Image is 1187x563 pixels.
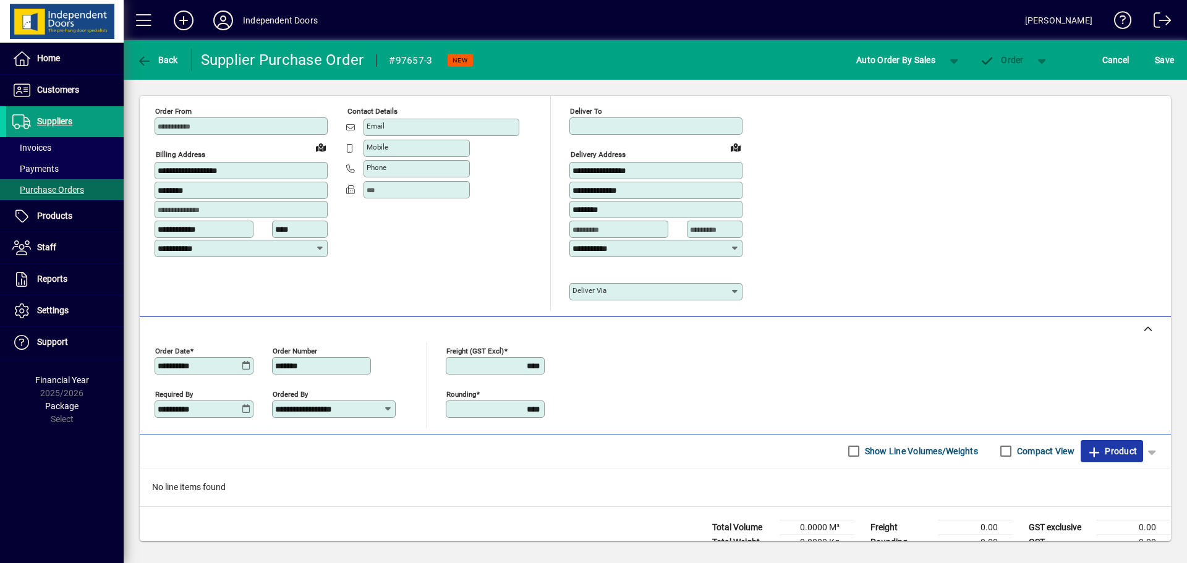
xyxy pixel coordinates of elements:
span: S [1155,55,1160,65]
mat-label: Deliver via [572,286,606,295]
a: Customers [6,75,124,106]
td: Total Weight [706,535,780,549]
a: Invoices [6,137,124,158]
span: Back [137,55,178,65]
span: ave [1155,50,1174,70]
mat-label: Phone [367,163,386,172]
div: Supplier Purchase Order [201,50,364,70]
a: Support [6,327,124,358]
td: 0.0000 Kg [780,535,854,549]
button: Add [164,9,203,32]
a: Payments [6,158,124,179]
button: Profile [203,9,243,32]
mat-label: Deliver To [570,107,602,116]
mat-label: Order number [273,346,317,355]
span: Payments [12,164,59,174]
a: Settings [6,295,124,326]
span: Suppliers [37,116,72,126]
mat-label: Freight (GST excl) [446,346,504,355]
span: Support [37,337,68,347]
label: Compact View [1015,445,1074,457]
span: Invoices [12,143,51,153]
a: Staff [6,232,124,263]
td: Rounding [864,535,938,549]
span: Cancel [1102,50,1130,70]
a: View on map [726,137,746,157]
a: Logout [1144,2,1172,43]
button: Auto Order By Sales [850,49,942,71]
a: View on map [311,137,331,157]
button: Product [1081,440,1143,462]
app-page-header-button: Back [124,49,192,71]
td: 0.0000 M³ [780,520,854,535]
div: Independent Doors [243,11,318,30]
td: 0.00 [938,520,1013,535]
a: Knowledge Base [1105,2,1132,43]
span: Products [37,211,72,221]
span: Auto Order By Sales [856,50,935,70]
span: Home [37,53,60,63]
mat-label: Order date [155,346,190,355]
td: GST exclusive [1023,520,1097,535]
a: Purchase Orders [6,179,124,200]
span: Customers [37,85,79,95]
td: 0.00 [1097,535,1171,549]
a: Products [6,201,124,232]
mat-label: Ordered by [273,389,308,398]
td: GST [1023,535,1097,549]
span: Staff [37,242,56,252]
div: [PERSON_NAME] [1025,11,1092,30]
mat-label: Mobile [367,143,388,151]
mat-label: Required by [155,389,193,398]
label: Show Line Volumes/Weights [862,445,978,457]
span: Reports [37,274,67,284]
td: Freight [864,520,938,535]
mat-label: Order from [155,107,192,116]
span: NEW [453,56,468,64]
div: #97657-3 [389,51,432,70]
a: Reports [6,264,124,295]
div: No line items found [140,468,1171,506]
button: Back [134,49,181,71]
span: Purchase Orders [12,185,84,195]
button: Save [1152,49,1177,71]
td: Total Volume [706,520,780,535]
mat-label: Rounding [446,389,476,398]
span: Package [45,401,79,411]
button: Order [974,49,1030,71]
td: 0.00 [1097,520,1171,535]
span: Product [1087,441,1137,461]
a: Home [6,43,124,74]
span: Order [980,55,1024,65]
span: Settings [37,305,69,315]
button: Cancel [1099,49,1133,71]
mat-label: Email [367,122,385,130]
span: Financial Year [35,375,89,385]
td: 0.00 [938,535,1013,549]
